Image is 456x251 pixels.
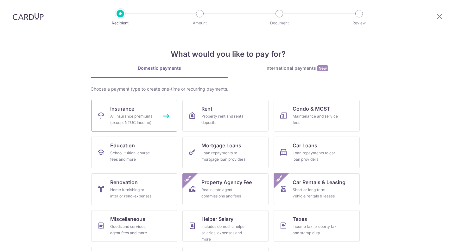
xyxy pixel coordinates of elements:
div: Property rent and rental deposits [201,113,247,126]
p: Review [336,20,383,26]
div: Income tax, property tax and stamp duty [293,223,338,236]
div: Loan repayments to car loan providers [293,150,338,163]
div: Maintenance and service fees [293,113,338,126]
a: Car LoansLoan repayments to car loan providers [274,137,360,168]
a: Property Agency FeeReal estate agent commissions and feesNew [182,173,269,205]
span: Insurance [110,105,134,113]
span: Education [110,142,135,149]
div: International payments [228,65,365,72]
span: Taxes [293,215,307,223]
h4: What would you like to pay for? [91,48,365,60]
a: RenovationHome furnishing or interior reno-expenses [91,173,177,205]
div: Home furnishing or interior reno-expenses [110,187,156,199]
div: Domestic payments [91,65,228,71]
p: Recipient [97,20,144,26]
span: New [183,173,193,184]
a: EducationSchool, tuition, course fees and more [91,137,177,168]
p: Document [256,20,303,26]
span: Renovation [110,178,138,186]
span: Helper Salary [201,215,233,223]
div: School, tuition, course fees and more [110,150,156,163]
a: RentProperty rent and rental deposits [182,100,269,132]
span: Car Rentals & Leasing [293,178,345,186]
div: Goods and services, agent fees and more [110,223,156,236]
a: TaxesIncome tax, property tax and stamp duty [274,210,360,242]
span: Car Loans [293,142,317,149]
span: Miscellaneous [110,215,145,223]
div: Includes domestic helper salaries, expenses and more [201,223,247,242]
a: InsuranceAll insurance premiums (except NTUC Income) [91,100,177,132]
div: Loan repayments to mortgage loan providers [201,150,247,163]
span: New [317,65,328,71]
img: CardUp [13,13,44,20]
span: Property Agency Fee [201,178,252,186]
span: Condo & MCST [293,105,330,113]
a: MiscellaneousGoods and services, agent fees and more [91,210,177,242]
a: Condo & MCSTMaintenance and service fees [274,100,360,132]
div: Real estate agent commissions and fees [201,187,247,199]
span: Rent [201,105,212,113]
a: Car Rentals & LeasingShort or long‑term vehicle rentals & leasesNew [274,173,360,205]
a: Helper SalaryIncludes domestic helper salaries, expenses and more [182,210,269,242]
div: Choose a payment type to create one-time or recurring payments. [91,86,365,92]
div: All insurance premiums (except NTUC Income) [110,113,156,126]
a: Mortgage LoansLoan repayments to mortgage loan providers [182,137,269,168]
span: Mortgage Loans [201,142,241,149]
div: Short or long‑term vehicle rentals & leases [293,187,338,199]
p: Amount [176,20,223,26]
span: New [274,173,284,184]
